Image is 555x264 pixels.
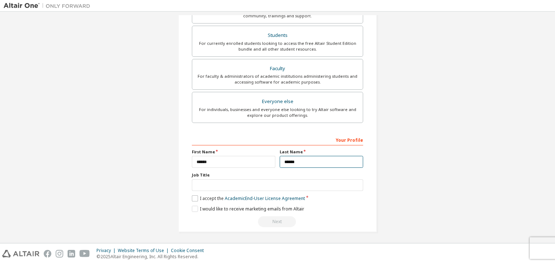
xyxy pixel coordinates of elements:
div: Website Terms of Use [118,248,171,254]
label: Last Name [280,149,363,155]
div: For individuals, businesses and everyone else looking to try Altair software and explore our prod... [197,107,358,118]
div: Faculty [197,64,358,74]
img: instagram.svg [56,250,63,257]
img: Altair One [4,2,94,9]
div: Your Profile [192,134,363,145]
div: For faculty & administrators of academic institutions administering students and accessing softwa... [197,73,358,85]
label: I accept the [192,195,305,201]
div: For currently enrolled students looking to access the free Altair Student Edition bundle and all ... [197,41,358,52]
label: I would like to receive marketing emails from Altair [192,206,304,212]
img: linkedin.svg [68,250,75,257]
img: facebook.svg [44,250,51,257]
a: Academic End-User License Agreement [225,195,305,201]
label: First Name [192,149,275,155]
p: © 2025 Altair Engineering, Inc. All Rights Reserved. [96,254,208,260]
div: Read and acccept EULA to continue [192,216,363,227]
div: Everyone else [197,97,358,107]
div: Students [197,30,358,41]
img: altair_logo.svg [2,250,39,257]
img: youtube.svg [79,250,90,257]
div: Cookie Consent [171,248,208,254]
div: Privacy [96,248,118,254]
label: Job Title [192,172,363,178]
